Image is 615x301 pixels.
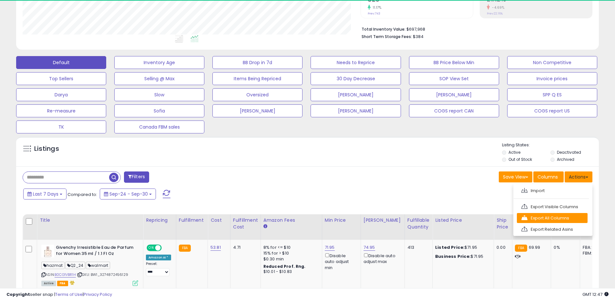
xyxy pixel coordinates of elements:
[583,245,604,250] div: FBA: 2
[409,72,499,85] button: SOP View Set
[364,217,402,224] div: [PERSON_NAME]
[16,56,106,69] button: Default
[179,217,205,224] div: Fulfillment
[263,217,319,224] div: Amazon Fees
[84,291,112,297] a: Privacy Policy
[109,191,148,197] span: Sep-24 - Sep-30
[16,121,106,133] button: TK
[362,34,412,39] b: Short Term Storage Fees:
[507,72,597,85] button: Invoice prices
[55,272,76,277] a: B0CG1VBR1H
[413,34,424,40] span: $384
[40,217,140,224] div: Title
[56,245,134,258] b: Givenchy Irresistible Eau de Parfum for Women 35 ml / 1.1 Fl Oz
[179,245,191,252] small: FBA
[409,56,499,69] button: BB Price Below Min
[100,189,156,199] button: Sep-24 - Sep-30
[583,250,604,256] div: FBM: 0
[435,244,465,250] b: Listed Price:
[23,189,67,199] button: Last 7 Days
[146,217,173,224] div: Repricing
[34,144,59,153] h5: Listings
[362,26,405,32] b: Total Inventory Value:
[582,291,609,297] span: 2025-10-8 12:47 GMT
[114,121,204,133] button: Canada FBM sales
[41,281,56,286] span: All listings currently available for purchase on Amazon
[114,56,204,69] button: Inventory Age
[490,5,504,10] small: -4.69%
[57,281,68,286] span: FBA
[507,56,597,69] button: Non Competitive
[529,244,540,250] span: 69.99
[311,104,401,117] button: [PERSON_NAME]
[364,252,400,265] div: Disable auto adjust max
[86,262,110,269] span: walmart
[409,88,499,101] button: [PERSON_NAME]
[65,262,85,269] span: Q2_24
[515,245,527,252] small: FBA
[407,245,427,250] div: 413
[487,12,503,15] small: Prev: 22.16%
[263,250,317,256] div: 15% for > $10
[435,254,489,259] div: $71.95
[538,174,558,180] span: Columns
[364,244,375,251] a: 74.95
[16,72,106,85] button: Top Sellers
[210,244,221,251] a: 53.81
[499,171,532,182] button: Save View
[33,191,58,197] span: Last 7 Days
[68,280,75,285] i: hazardous material
[212,72,302,85] button: Items Being Repriced
[325,244,335,251] a: 71.95
[67,191,97,198] span: Compared to:
[114,72,204,85] button: Selling @ Max
[507,88,597,101] button: SPP Q ES
[368,12,380,15] small: Prev: 743
[16,88,106,101] button: Darya
[311,88,401,101] button: [PERSON_NAME]
[146,255,171,260] div: Amazon AI *
[77,272,128,277] span: | SKU: BW1_3274872456129
[435,253,471,259] b: Business Price:
[371,5,381,10] small: 11.17%
[6,292,112,298] div: seller snap | |
[533,171,564,182] button: Columns
[263,256,317,262] div: $0.30 min
[114,104,204,117] button: Sofia
[517,213,588,223] a: Export All Columns
[55,291,83,297] a: Terms of Use
[508,150,520,155] label: Active
[212,56,302,69] button: BB Drop in 7d
[41,262,65,269] span: hazmat
[362,25,588,33] li: $697,968
[212,104,302,117] button: [PERSON_NAME]
[233,245,256,250] div: 4.71
[557,150,581,155] label: Deactivated
[6,291,30,297] strong: Copyright
[435,217,491,224] div: Listed Price
[263,264,306,269] b: Reduced Prof. Rng.
[325,217,358,224] div: Min Price
[565,171,592,182] button: Actions
[311,72,401,85] button: 30 Day Decrease
[507,104,597,117] button: COGS report US
[409,104,499,117] button: COGS report CAN
[407,217,430,230] div: Fulfillable Quantity
[263,269,317,275] div: $10.01 - $10.83
[124,171,149,183] button: Filters
[497,217,509,230] div: Ship Price
[325,252,356,271] div: Disable auto adjust min
[41,245,54,257] img: 31peBS+kvYL._SL40_.jpg
[233,217,258,230] div: Fulfillment Cost
[161,245,171,251] span: OFF
[147,245,155,251] span: ON
[557,157,574,162] label: Archived
[41,245,138,285] div: ASIN:
[517,186,588,196] a: Import
[554,245,575,250] div: 0%
[311,56,401,69] button: Needs to Reprice
[517,202,588,212] a: Export Visible Columns
[508,157,532,162] label: Out of Stock
[435,245,489,250] div: $71.95
[502,142,599,148] p: Listing States:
